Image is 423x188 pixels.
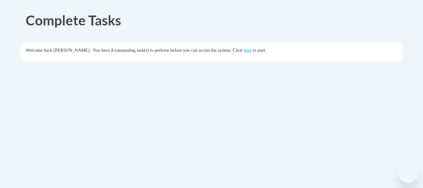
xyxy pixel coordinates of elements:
[91,48,110,53] span: . You have
[26,12,121,28] span: Complete Tasks
[26,48,52,53] span: Welcome back
[253,48,266,53] span: to start.
[54,48,89,53] span: [PERSON_NAME]
[111,48,113,53] span: 1
[244,48,251,53] a: here
[114,48,242,53] span: outstanding task(s) to perform before you can access the system. Click
[398,163,418,183] iframe: Button to launch messaging window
